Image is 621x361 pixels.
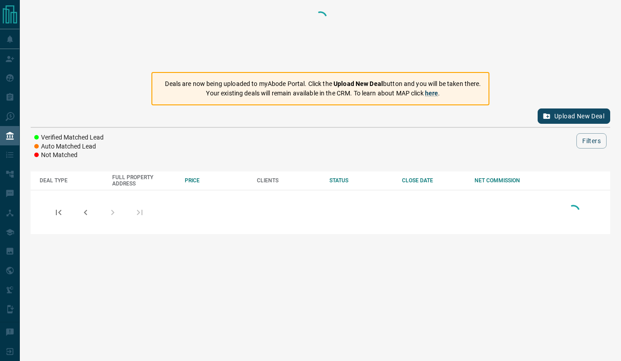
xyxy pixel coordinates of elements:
[333,80,383,87] strong: Upload New Deal
[564,203,582,222] div: Loading
[34,151,104,160] li: Not Matched
[34,133,104,142] li: Verified Matched Lead
[425,90,438,97] a: here
[576,133,607,149] button: Filters
[165,89,481,98] p: Your existing deals will remain available in the CRM. To learn about MAP click .
[165,79,481,89] p: Deals are now being uploaded to myAbode Portal. Click the button and you will be taken there.
[538,108,610,124] button: Upload New Deal
[112,174,176,187] div: FULL PROPERTY ADDRESS
[40,177,103,184] div: DEAL TYPE
[329,177,393,184] div: STATUS
[34,142,104,151] li: Auto Matched Lead
[185,177,248,184] div: PRICE
[311,9,329,63] div: Loading
[475,177,538,184] div: NET COMMISSION
[402,177,466,184] div: CLOSE DATE
[257,177,320,184] div: CLIENTS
